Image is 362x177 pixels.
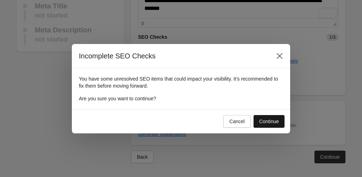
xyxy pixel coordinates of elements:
button: Close [273,50,286,62]
p: Are you sure you want to continue? [79,95,283,102]
button: Cancel [223,115,251,128]
div: Cancel [229,119,245,124]
p: You have some unresolved SEO items that could impact your visibility. It’s recommended to fix the... [79,75,283,89]
button: Continue [254,115,285,128]
h2: Incomplete SEO Checks [79,51,266,61]
div: Continue [259,119,279,124]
